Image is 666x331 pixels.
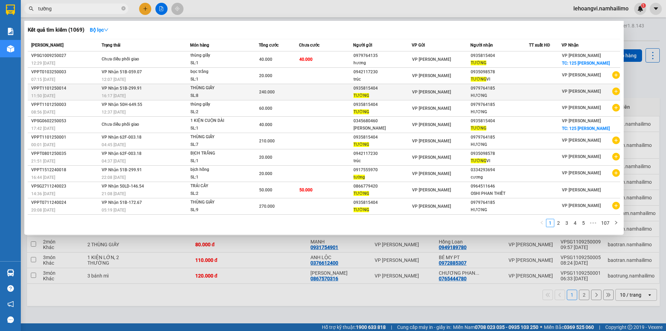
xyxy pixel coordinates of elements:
[190,92,242,100] div: SL: 8
[259,139,275,143] span: 210.000
[31,110,55,115] span: 08:56 [DATE]
[599,219,612,227] li: 107
[102,69,142,74] span: VP Nhận 51B-059.07
[538,219,546,227] li: Previous Page
[121,6,126,10] span: close-circle
[471,150,529,157] div: 0935098578
[102,142,126,147] span: 04:45 [DATE]
[102,93,126,98] span: 16:17 [DATE]
[412,188,451,192] span: VP [PERSON_NAME]
[562,118,601,123] span: VP [PERSON_NAME]
[190,84,242,92] div: THÙNG GIẤY
[353,142,369,147] span: TƯỜNG
[471,174,529,181] div: cương
[102,86,142,91] span: VP Nhận 51B-299.91
[612,71,620,79] span: plus-circle
[31,208,55,213] span: 20:08 [DATE]
[190,150,242,157] div: BỊCH TRẮNG
[31,134,100,141] div: VPPT1101250001
[612,202,620,209] span: plus-circle
[102,102,142,107] span: VP Nhận 50H-649.55
[353,175,365,180] span: tường
[353,125,411,132] div: [PERSON_NAME]
[102,121,154,129] div: Chưa điều phối giao
[471,166,529,174] div: 0334293694
[259,155,272,160] span: 20.000
[412,43,425,48] span: VP Gửi
[471,101,529,108] div: 0979764185
[28,26,84,34] h3: Kết quả tìm kiếm ( 1069 )
[31,183,100,190] div: VPSG2711240023
[562,89,601,94] span: VP [PERSON_NAME]
[31,61,55,66] span: 12:29 [DATE]
[588,219,599,227] li: Next 5 Pages
[121,6,126,12] span: close-circle
[38,5,120,13] input: Tìm tên, số ĐT hoặc mã đơn
[412,171,451,176] span: VP [PERSON_NAME]
[353,93,369,98] span: TƯỜNG
[353,109,369,114] span: TƯỜNG
[299,188,313,192] span: 50.000
[412,57,451,62] span: VP [PERSON_NAME]
[259,171,272,176] span: 20.000
[31,150,100,157] div: VPPT0801250035
[353,207,369,212] span: TƯỜNG
[190,52,242,59] div: thùng giấy
[102,184,144,189] span: VP Nhận 50LD-146.54
[612,88,620,95] span: plus-circle
[190,59,242,67] div: SL: 1
[190,68,242,76] div: bọc trắng
[31,101,100,108] div: VPPT1101250003
[412,155,451,160] span: VP [PERSON_NAME]
[555,219,562,227] a: 2
[31,43,63,48] span: [PERSON_NAME]
[353,183,411,190] div: 0866779420
[190,206,242,214] div: SL: 9
[259,57,272,62] span: 40.000
[538,219,546,227] button: left
[353,68,411,76] div: 0942117230
[471,206,529,214] div: HƯƠNG
[31,126,55,131] span: 17:42 [DATE]
[471,158,486,163] span: TƯỜNG
[190,76,242,83] div: SL: 1
[102,167,142,172] span: VP Nhận 51B-299.91
[353,76,411,83] div: trúc
[353,191,369,196] span: TƯỜNG
[563,219,571,227] li: 3
[412,122,451,127] span: VP [PERSON_NAME]
[353,166,411,174] div: 0917555970
[471,60,486,65] span: TƯỜNG
[353,52,411,59] div: 0979764135
[259,204,275,209] span: 270.000
[31,117,100,125] div: VPSG0602250053
[471,117,529,125] div: 0935815404
[562,61,610,66] span: TC: 125 [PERSON_NAME]
[614,221,618,225] span: right
[259,43,279,48] span: Tổng cước
[90,27,109,33] strong: Bộ lọc
[190,157,242,165] div: SL: 1
[471,85,529,92] div: 0979764185
[190,108,242,116] div: SL: 2
[353,150,411,157] div: 0942117230
[546,219,554,227] a: 1
[102,77,126,82] span: 12:07 [DATE]
[353,85,411,92] div: 0935815404
[31,68,100,76] div: VPPT0103250003
[562,203,601,208] span: VP [PERSON_NAME]
[353,101,411,108] div: 0935815404
[190,141,242,149] div: SL: 7
[31,85,100,92] div: VPPT1101250014
[7,269,14,276] img: warehouse-icon
[31,191,55,196] span: 14:36 [DATE]
[7,45,14,52] img: warehouse-icon
[612,136,620,144] span: plus-circle
[471,68,529,76] div: 0935098578
[612,219,620,227] li: Next Page
[259,122,272,127] span: 40.000
[190,117,242,125] div: 1 KIỆN CUỘN DÀI
[7,285,14,292] span: question-circle
[102,208,126,213] span: 05:19 [DATE]
[412,139,451,143] span: VP [PERSON_NAME]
